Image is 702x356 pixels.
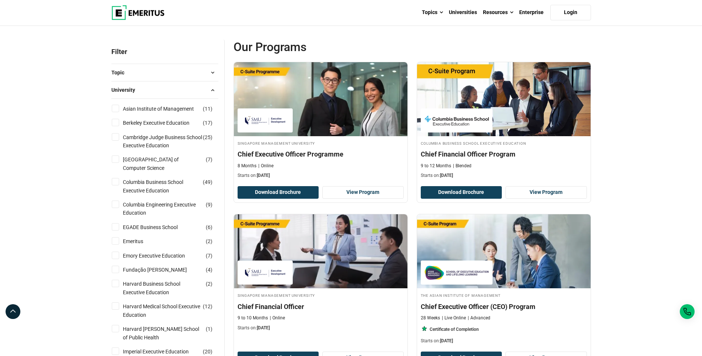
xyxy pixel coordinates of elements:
[205,106,211,112] span: 11
[205,179,211,185] span: 49
[505,186,587,199] a: View Program
[205,134,211,140] span: 25
[424,264,489,281] img: The Asian Institute of Management
[203,119,212,127] span: ( )
[234,62,407,183] a: Leadership Course by Singapore Management University - September 29, 2025 Singapore Management Un...
[421,292,587,298] h4: The Asian Institute of Management
[417,214,591,348] a: Leadership Course by The Asian Institute of Management - September 29, 2025 The Asian Institute o...
[123,302,217,319] a: Harvard Medical School Executive Education
[440,338,453,343] span: [DATE]
[468,315,490,321] p: Advanced
[238,315,268,321] p: 9 to 10 Months
[421,338,587,344] p: Starts on:
[234,62,407,136] img: Chief Executive Officer Programme | Online Leadership Course
[123,119,204,127] a: Berkeley Executive Education
[238,292,404,298] h4: Singapore Management University
[203,302,212,310] span: ( )
[206,223,212,231] span: ( )
[206,155,212,164] span: ( )
[203,105,212,113] span: ( )
[111,40,218,64] p: Filter
[424,112,489,129] img: Columbia Business School Executive Education
[442,315,466,321] p: Live Online
[123,325,217,342] a: Harvard [PERSON_NAME] School of Public Health
[241,264,289,281] img: Singapore Management University
[208,267,211,273] span: 4
[123,347,204,356] a: Imperial Executive Education
[123,237,158,245] a: Emeritus
[417,214,591,288] img: Chief Executive Officer (CEO) Program | Online Leadership Course
[430,326,479,333] p: Certificate of Completion
[205,120,211,126] span: 17
[206,325,212,333] span: ( )
[257,325,270,330] span: [DATE]
[123,201,217,217] a: Columbia Engineering Executive Education
[203,133,212,141] span: ( )
[417,62,591,183] a: Finance Course by Columbia Business School Executive Education - September 29, 2025 Columbia Busi...
[238,325,404,331] p: Starts on:
[111,68,130,77] span: Topic
[111,67,218,78] button: Topic
[421,172,587,179] p: Starts on:
[258,163,273,169] p: Online
[123,105,209,113] a: Asian Institute of Management
[417,62,591,136] img: Chief Financial Officer Program | Online Finance Course
[123,223,192,231] a: EGADE Business School
[206,252,212,260] span: ( )
[208,326,211,332] span: 1
[123,252,200,260] a: Emory Executive Education
[234,40,412,54] span: Our Programs
[208,238,211,244] span: 2
[111,86,141,94] span: University
[123,133,217,150] a: Cambridge Judge Business School Executive Education
[421,186,502,199] button: Download Brochure
[238,150,404,159] h4: Chief Executive Officer Programme
[421,150,587,159] h4: Chief Financial Officer Program
[453,163,471,169] p: Blended
[322,186,404,199] a: View Program
[205,303,211,309] span: 12
[206,237,212,245] span: ( )
[206,201,212,209] span: ( )
[421,140,587,146] h4: Columbia Business School Executive Education
[238,186,319,199] button: Download Brochure
[206,266,212,274] span: ( )
[270,315,285,321] p: Online
[440,173,453,178] span: [DATE]
[208,202,211,208] span: 9
[241,112,289,129] img: Singapore Management University
[257,173,270,178] span: [DATE]
[123,266,202,274] a: Fundação [PERSON_NAME]
[208,157,211,162] span: 7
[238,140,404,146] h4: Singapore Management University
[421,302,587,311] h4: Chief Executive Officer (CEO) Program
[234,214,407,288] img: Chief Financial Officer | Online Leadership Course
[550,5,591,20] a: Login
[203,178,212,186] span: ( )
[238,163,256,169] p: 8 Months
[203,347,212,356] span: ( )
[123,178,217,195] a: Columbia Business School Executive Education
[208,281,211,287] span: 2
[238,302,404,311] h4: Chief Financial Officer
[208,253,211,259] span: 7
[123,280,217,296] a: Harvard Business School Executive Education
[421,315,440,321] p: 28 Weeks
[123,155,217,172] a: [GEOGRAPHIC_DATA] of Computer Science
[238,172,404,179] p: Starts on:
[234,214,407,335] a: Leadership Course by Singapore Management University - September 29, 2025 Singapore Management Un...
[206,280,212,288] span: ( )
[111,84,218,95] button: University
[421,163,451,169] p: 9 to 12 Months
[205,349,211,355] span: 20
[208,224,211,230] span: 6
